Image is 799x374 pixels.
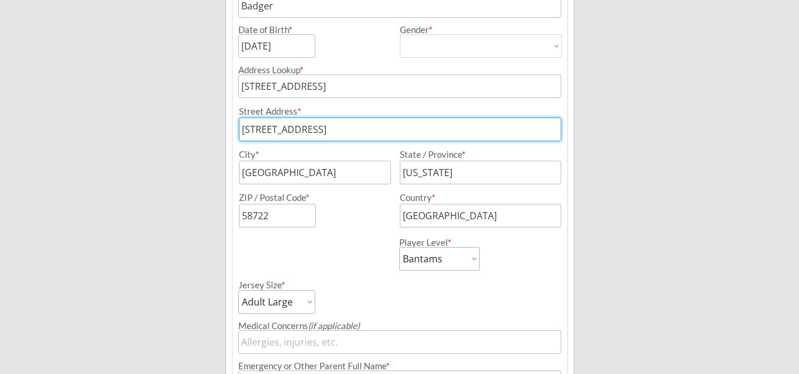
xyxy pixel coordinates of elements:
[238,25,299,34] div: Date of Birth
[238,66,561,74] div: Address Lookup
[308,320,360,331] em: (if applicable)
[239,193,389,202] div: ZIP / Postal Code
[400,193,547,202] div: Country
[239,150,389,159] div: City
[238,74,561,98] input: Street, City, Province/State
[399,238,480,247] div: Player Level
[400,25,562,34] div: Gender
[238,330,561,354] input: Allergies, injuries, etc.
[239,107,561,116] div: Street Address
[238,362,561,370] div: Emergency or Other Parent Full Name
[400,150,547,159] div: State / Province
[238,281,299,290] div: Jersey Size
[238,321,561,330] div: Medical Concerns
